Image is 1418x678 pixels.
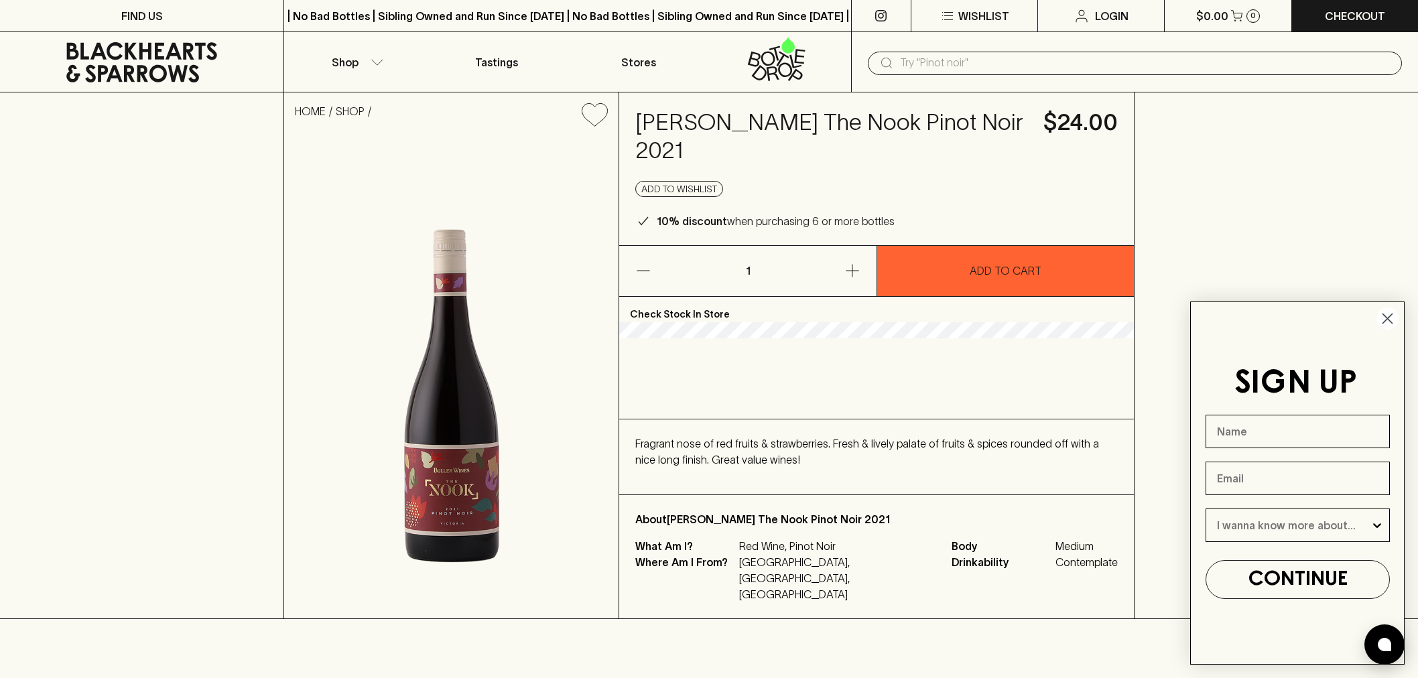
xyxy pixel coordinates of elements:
p: ADD TO CART [970,263,1041,279]
button: Close dialog [1376,307,1399,330]
p: Login [1095,8,1129,24]
button: Add to wishlist [576,98,613,132]
h4: [PERSON_NAME] The Nook Pinot Noir 2021 [635,109,1027,165]
span: Contemplate [1055,554,1118,570]
p: Shop [332,54,359,70]
div: FLYOUT Form [1177,288,1418,678]
p: Fragrant nose of red fruits & strawberries. Fresh & lively palate of fruits & spices rounded off ... [635,435,1118,468]
p: Where Am I From? [635,554,736,602]
img: bubble-icon [1378,638,1391,651]
input: I wanna know more about... [1217,509,1370,541]
p: What Am I? [635,538,736,554]
a: Tastings [426,32,568,92]
input: Try "Pinot noir" [900,52,1391,74]
a: SHOP [336,105,365,117]
input: Name [1206,415,1390,448]
a: Stores [568,32,709,92]
button: Show Options [1370,509,1384,541]
p: About [PERSON_NAME] The Nook Pinot Noir 2021 [635,511,1118,527]
a: HOME [295,105,326,117]
img: 18348.png [284,137,619,618]
p: Check Stock In Store [619,297,1134,322]
button: CONTINUE [1206,560,1390,599]
button: Shop [284,32,426,92]
button: ADD TO CART [877,246,1134,296]
button: Add to wishlist [635,181,723,197]
p: Tastings [475,54,518,70]
p: Wishlist [958,8,1009,24]
span: Body [952,538,1052,554]
p: [GEOGRAPHIC_DATA], [GEOGRAPHIC_DATA], [GEOGRAPHIC_DATA] [739,554,936,602]
span: Medium [1055,538,1118,554]
p: Checkout [1325,8,1385,24]
p: 0 [1250,12,1256,19]
span: Drinkability [952,554,1052,570]
b: 10% discount [657,215,727,227]
p: Red Wine, Pinot Noir [739,538,936,554]
h4: $24.00 [1043,109,1118,137]
input: Email [1206,462,1390,495]
p: 1 [732,246,764,296]
p: $0.00 [1196,8,1228,24]
span: SIGN UP [1234,368,1357,399]
p: when purchasing 6 or more bottles [657,213,895,229]
p: FIND US [121,8,163,24]
p: Stores [621,54,656,70]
